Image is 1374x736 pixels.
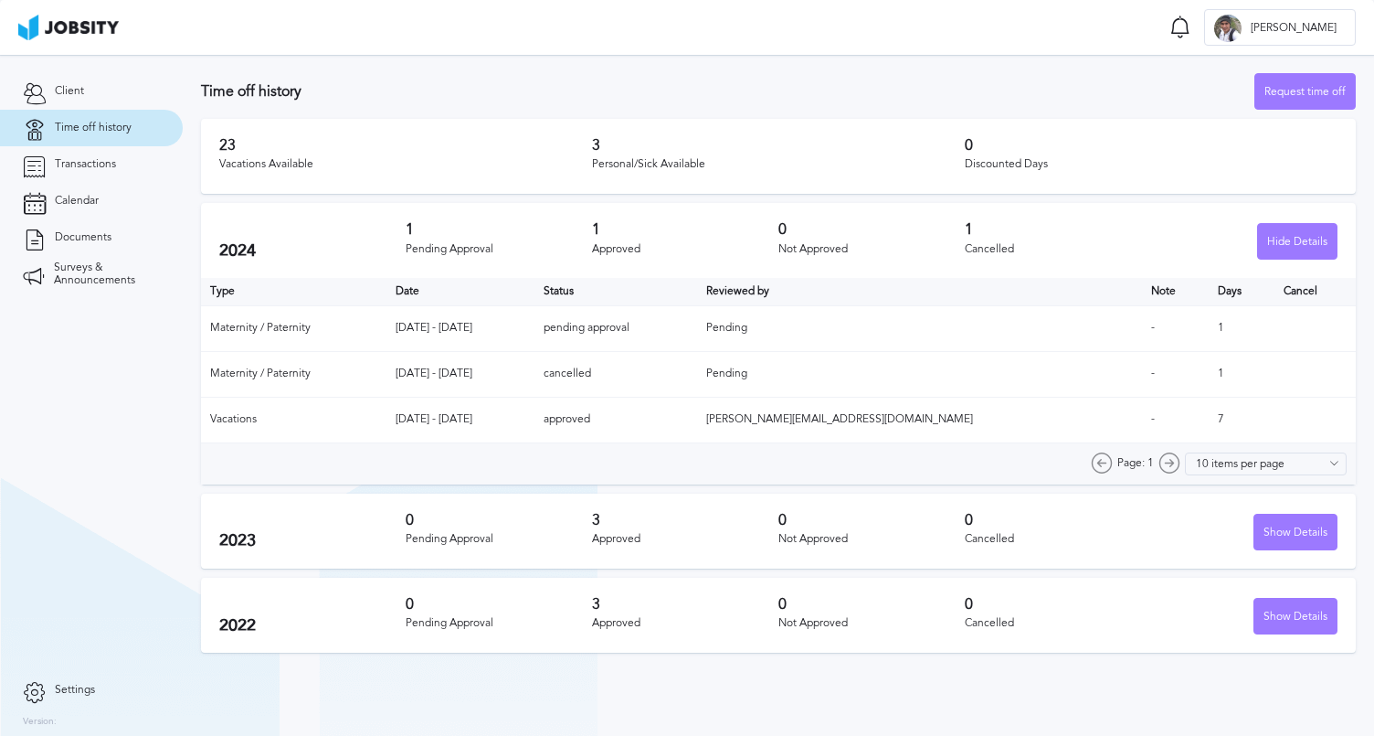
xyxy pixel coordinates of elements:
[1151,367,1155,379] span: -
[55,122,132,134] span: Time off history
[778,533,965,546] div: Not Approved
[201,83,1254,100] h3: Time off history
[592,596,778,613] h3: 3
[1209,278,1274,305] th: Days
[697,278,1142,305] th: Toggle SortBy
[406,533,592,546] div: Pending Approval
[55,195,99,208] span: Calendar
[534,278,697,305] th: Toggle SortBy
[219,531,406,550] h2: 2023
[965,617,1151,630] div: Cancelled
[706,367,747,379] span: Pending
[778,596,965,613] h3: 0
[592,617,778,630] div: Approved
[1253,598,1337,635] button: Show Details
[201,351,386,397] td: Maternity / Paternity
[965,533,1151,546] div: Cancelled
[778,221,965,238] h3: 0
[965,137,1337,154] h3: 0
[55,158,116,171] span: Transactions
[201,278,386,305] th: Type
[1258,224,1337,261] div: Hide Details
[1254,73,1356,110] button: Request time off
[965,596,1151,613] h3: 0
[534,305,697,351] td: pending approval
[534,351,697,397] td: cancelled
[219,241,406,261] h2: 2024
[1209,351,1274,397] td: 1
[386,351,534,397] td: [DATE] - [DATE]
[965,221,1151,238] h3: 1
[406,243,592,256] div: Pending Approval
[1254,599,1337,635] div: Show Details
[1209,305,1274,351] td: 1
[592,158,965,171] div: Personal/Sick Available
[1117,457,1154,470] span: Page: 1
[54,261,160,287] span: Surveys & Announcements
[1204,9,1356,46] button: E[PERSON_NAME]
[386,278,534,305] th: Toggle SortBy
[219,158,592,171] div: Vacations Available
[965,243,1151,256] div: Cancelled
[406,221,592,238] h3: 1
[592,137,965,154] h3: 3
[778,243,965,256] div: Not Approved
[592,221,778,238] h3: 1
[965,158,1337,171] div: Discounted Days
[778,512,965,528] h3: 0
[1142,278,1209,305] th: Toggle SortBy
[1151,412,1155,425] span: -
[706,321,747,334] span: Pending
[965,512,1151,528] h3: 0
[219,616,406,635] h2: 2022
[55,684,95,697] span: Settings
[1254,515,1337,551] div: Show Details
[1274,278,1356,305] th: Cancel
[1257,223,1337,260] button: Hide Details
[592,243,778,256] div: Approved
[706,412,973,425] span: [PERSON_NAME][EMAIL_ADDRESS][DOMAIN_NAME]
[1255,74,1355,111] div: Request time off
[592,512,778,528] h3: 3
[55,231,111,244] span: Documents
[592,533,778,546] div: Approved
[18,15,119,40] img: ab4bad089aa723f57921c736e9817d99.png
[406,617,592,630] div: Pending Approval
[386,305,534,351] td: [DATE] - [DATE]
[201,397,386,443] td: Vacations
[406,512,592,528] h3: 0
[1242,22,1346,35] span: [PERSON_NAME]
[534,397,697,443] td: approved
[23,717,57,728] label: Version:
[386,397,534,443] td: [DATE] - [DATE]
[1209,397,1274,443] td: 7
[1151,321,1155,334] span: -
[1214,15,1242,42] div: E
[1253,514,1337,550] button: Show Details
[778,617,965,630] div: Not Approved
[201,305,386,351] td: Maternity / Paternity
[55,85,84,98] span: Client
[406,596,592,613] h3: 0
[219,137,592,154] h3: 23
